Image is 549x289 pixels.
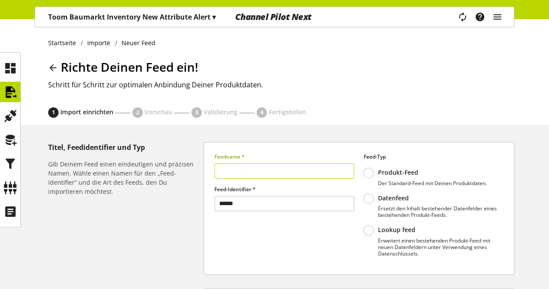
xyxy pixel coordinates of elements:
[378,169,487,176] p: Produkt-Feed
[214,153,245,160] span: Feedname *
[145,108,172,116] span: Vorschau
[260,109,263,116] span: 4
[48,80,514,90] h2: Schritt für Schritt zur optimalen Anbindung Deiner Produktdaten.
[378,180,487,186] p: Der Standard-Feed mit Deinen Produktdaten.
[61,59,198,75] span: Richte Deinen Feed ein!
[269,108,306,116] span: Fertigstellen
[363,153,503,161] label: Feed-Typ
[52,109,55,116] span: 1
[195,109,198,116] span: 3
[378,205,503,218] p: Ersetzt den Inhalt bestehender Datenfelder eines bestehenden Produkt-Feeds.
[48,12,216,22] p: Toom Baumarkt Inventory New Attribute Alert
[204,108,237,116] span: Validierung
[35,7,514,27] nav: main navigation
[60,108,113,116] span: Import einrichten
[48,159,200,196] h6: Gib Deinem Feed einen eindeutigen und präzisen Namen. Wähle einen Namen für den „Feed-Identifier“...
[378,226,503,234] p: Lookup feed
[83,38,115,47] a: Importe
[136,109,139,116] span: 2
[214,186,256,193] span: Feed-Identifier *
[212,12,216,22] span: ▾
[48,38,81,47] a: Startseite
[378,237,503,257] p: Erweitert einen bestehenden Produkt-Feed mit neuen Datenfeldern unter Verwendung eines Datenschlü...
[378,194,503,202] p: Datenfeed
[48,142,200,153] h5: Titel, Feedidentifier und Typ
